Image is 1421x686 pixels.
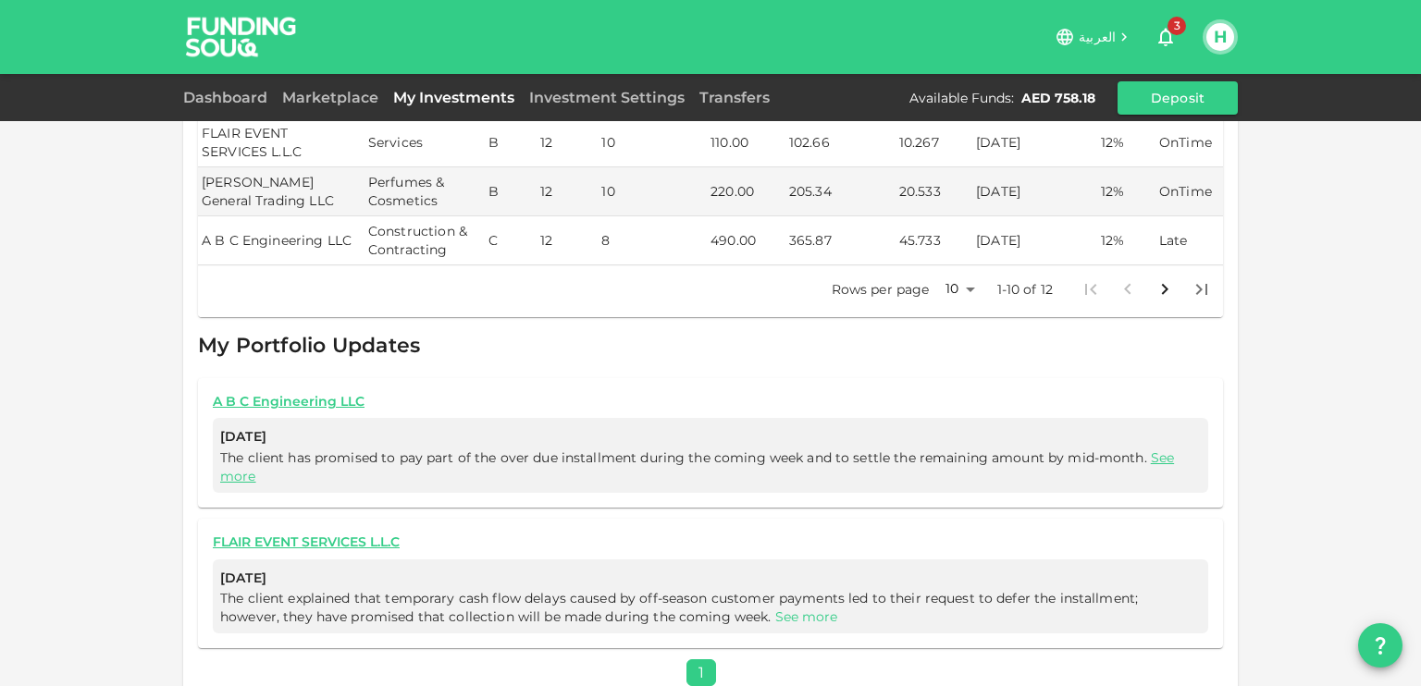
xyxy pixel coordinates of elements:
[1155,118,1223,167] td: OnTime
[896,167,972,216] td: 20.533
[972,167,1097,216] td: [DATE]
[522,89,692,106] a: Investment Settings
[707,216,785,265] td: 490.00
[365,118,485,167] td: Services
[1097,216,1155,265] td: 12%
[997,280,1054,299] p: 1-10 of 12
[365,167,485,216] td: Perfumes & Cosmetics
[1358,623,1402,668] button: question
[198,216,365,265] td: A B C Engineering LLC
[275,89,386,106] a: Marketplace
[183,89,275,106] a: Dashboard
[1097,118,1155,167] td: 12%
[1155,216,1223,265] td: Late
[213,533,1208,551] a: FLAIR EVENT SERVICES L.L.C
[1118,81,1238,115] button: Deposit
[485,216,537,265] td: C
[909,89,1014,107] div: Available Funds :
[785,118,896,167] td: 102.66
[198,333,420,358] span: My Portfolio Updates
[220,590,1138,625] span: The client explained that temporary cash flow delays caused by off-season customer payments led t...
[365,216,485,265] td: Construction & Contracting
[1168,17,1186,35] span: 3
[220,449,1174,484] span: The client has promised to pay part of the over due installment during the coming week and to set...
[832,280,930,299] p: Rows per page
[972,118,1097,167] td: [DATE]
[785,216,896,265] td: 365.87
[896,216,972,265] td: 45.733
[1097,167,1155,216] td: 12%
[598,167,707,216] td: 10
[220,449,1174,484] a: See more
[198,118,365,167] td: FLAIR EVENT SERVICES L.L.C
[598,216,707,265] td: 8
[785,167,896,216] td: 205.34
[775,608,838,625] a: See more
[213,393,1208,410] a: A B C Engineering LLC
[896,118,972,167] td: 10.267
[1155,167,1223,216] td: OnTime
[220,567,1201,590] span: [DATE]
[485,167,537,216] td: B
[1206,23,1234,51] button: H
[707,167,785,216] td: 220.00
[1183,271,1220,308] button: Go to last page
[198,167,365,216] td: [PERSON_NAME] General Trading LLC
[707,118,785,167] td: 110.00
[220,425,1201,448] span: [DATE]
[1021,89,1095,107] div: AED 758.18
[485,118,537,167] td: B
[1079,29,1116,45] span: العربية
[1147,18,1184,55] button: 3
[598,118,707,167] td: 10
[537,118,598,167] td: 12
[1146,271,1183,308] button: Go to next page
[692,89,777,106] a: Transfers
[537,216,598,265] td: 12
[937,276,982,302] div: 10
[537,167,598,216] td: 12
[972,216,1097,265] td: [DATE]
[386,89,522,106] a: My Investments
